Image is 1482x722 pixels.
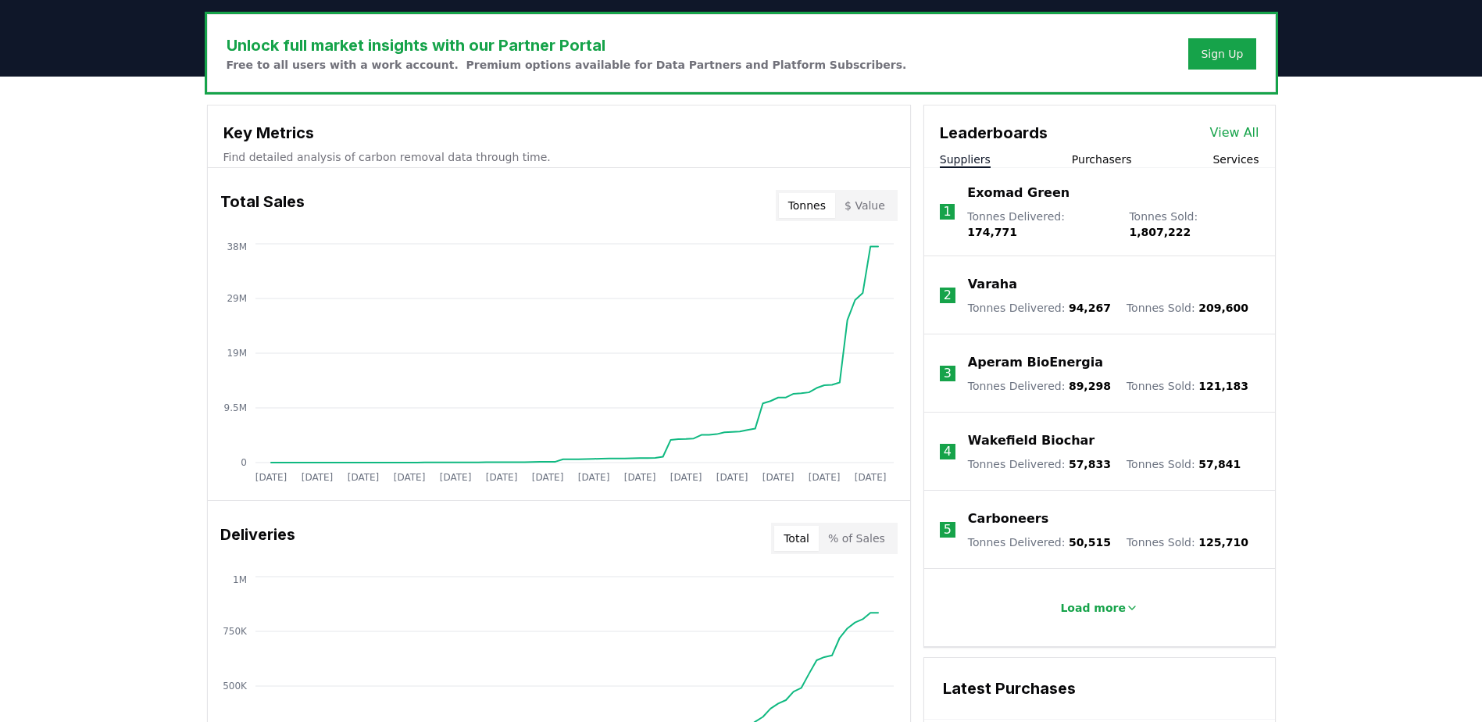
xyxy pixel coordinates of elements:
[968,275,1017,294] a: Varaha
[301,472,333,483] tspan: [DATE]
[1127,378,1248,394] p: Tonnes Sold :
[1188,38,1255,70] button: Sign Up
[1127,300,1248,316] p: Tonnes Sold :
[1210,123,1259,142] a: View All
[968,431,1095,450] a: Wakefield Biochar
[1198,536,1248,549] span: 125,710
[968,509,1048,528] a: Carboneers
[944,442,952,461] p: 4
[227,348,247,359] tspan: 19M
[223,626,248,637] tspan: 750K
[1129,209,1259,240] p: Tonnes Sold :
[940,121,1048,145] h3: Leaderboards
[968,456,1111,472] p: Tonnes Delivered :
[835,193,895,218] button: $ Value
[227,293,247,304] tspan: 29M
[223,402,246,413] tspan: 9.5M
[623,472,655,483] tspan: [DATE]
[943,677,1256,700] h3: Latest Purchases
[1129,226,1191,238] span: 1,807,222
[393,472,425,483] tspan: [DATE]
[223,681,248,692] tspan: 500K
[1072,152,1132,167] button: Purchasers
[1048,592,1151,624] button: Load more
[968,378,1111,394] p: Tonnes Delivered :
[1127,456,1241,472] p: Tonnes Sold :
[774,526,819,551] button: Total
[485,472,517,483] tspan: [DATE]
[223,149,895,165] p: Find detailed analysis of carbon removal data through time.
[967,226,1017,238] span: 174,771
[944,520,952,539] p: 5
[577,472,609,483] tspan: [DATE]
[944,364,952,383] p: 3
[1198,380,1248,392] span: 121,183
[255,472,287,483] tspan: [DATE]
[531,472,563,483] tspan: [DATE]
[716,472,748,483] tspan: [DATE]
[233,574,247,585] tspan: 1M
[220,190,305,221] h3: Total Sales
[220,523,295,554] h3: Deliveries
[1201,46,1243,62] a: Sign Up
[1212,152,1259,167] button: Services
[1198,458,1241,470] span: 57,841
[1127,534,1248,550] p: Tonnes Sold :
[1069,380,1111,392] span: 89,298
[940,152,991,167] button: Suppliers
[241,457,247,468] tspan: 0
[1069,536,1111,549] span: 50,515
[227,57,907,73] p: Free to all users with a work account. Premium options available for Data Partners and Platform S...
[439,472,471,483] tspan: [DATE]
[854,472,886,483] tspan: [DATE]
[968,353,1103,372] a: Aperam BioEnergia
[223,121,895,145] h3: Key Metrics
[227,34,907,57] h3: Unlock full market insights with our Partner Portal
[967,209,1113,240] p: Tonnes Delivered :
[967,184,1070,202] a: Exomad Green
[779,193,835,218] button: Tonnes
[808,472,840,483] tspan: [DATE]
[968,300,1111,316] p: Tonnes Delivered :
[943,202,951,221] p: 1
[762,472,794,483] tspan: [DATE]
[968,534,1111,550] p: Tonnes Delivered :
[1198,302,1248,314] span: 209,600
[347,472,379,483] tspan: [DATE]
[227,241,247,252] tspan: 38M
[944,286,952,305] p: 2
[670,472,702,483] tspan: [DATE]
[819,526,895,551] button: % of Sales
[1069,302,1111,314] span: 94,267
[1060,600,1126,616] p: Load more
[1069,458,1111,470] span: 57,833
